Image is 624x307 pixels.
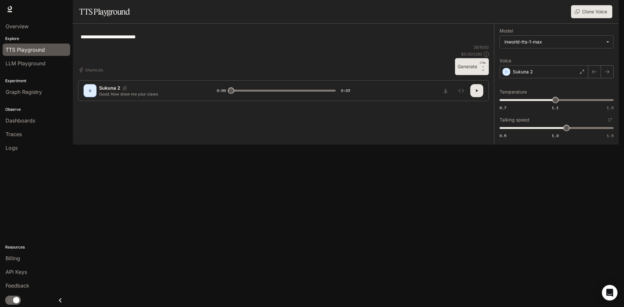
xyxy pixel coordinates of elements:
p: Talking speed [500,118,529,122]
button: Copy Voice ID [120,86,129,90]
p: Sukuna 2 [99,85,120,91]
button: Inspect [455,84,468,97]
p: CTRL + [480,61,486,69]
span: 0:03 [341,87,350,94]
button: Download audio [439,84,452,97]
div: inworld-tts-1-max [504,39,603,45]
span: 1.5 [607,105,614,110]
p: 28 / 1000 [474,45,489,50]
p: $ 0.000280 [461,51,482,57]
h1: TTS Playground [79,5,130,18]
div: inworld-tts-1-max [500,36,613,48]
p: Model [500,29,513,33]
button: GenerateCTRL +⏎ [455,58,489,75]
button: Reset to default [606,116,614,123]
p: Temperature [500,90,527,94]
span: 1.0 [552,133,559,138]
span: 1.1 [552,105,559,110]
span: 0.5 [500,133,506,138]
span: 1.5 [607,133,614,138]
p: ⏎ [480,61,486,72]
div: D [85,85,95,96]
div: Open Intercom Messenger [602,285,617,301]
button: Clone Voice [571,5,612,18]
p: Sukuna 2 [513,69,533,75]
p: Good. Now show me your claws [99,91,201,97]
span: 0.7 [500,105,506,110]
span: 0:00 [217,87,226,94]
button: Shortcuts [78,65,106,75]
p: Voice [500,58,511,63]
